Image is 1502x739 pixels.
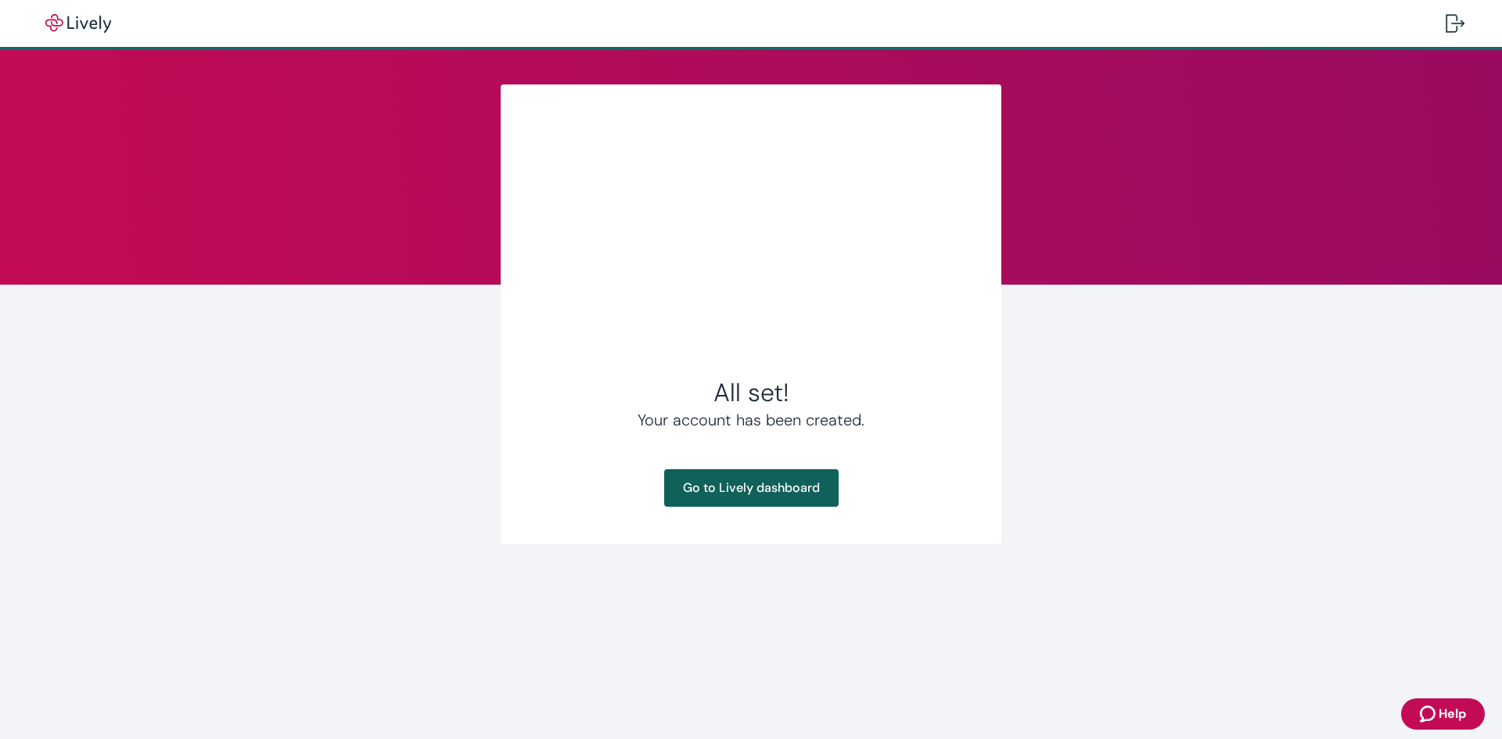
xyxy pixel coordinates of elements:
[664,469,839,507] a: Go to Lively dashboard
[1433,5,1477,42] button: Log out
[538,408,964,432] h4: Your account has been created.
[34,14,122,33] img: Lively
[1439,705,1466,723] span: Help
[1420,705,1439,723] svg: Zendesk support icon
[538,377,964,408] h2: All set!
[1401,698,1485,730] button: Zendesk support iconHelp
